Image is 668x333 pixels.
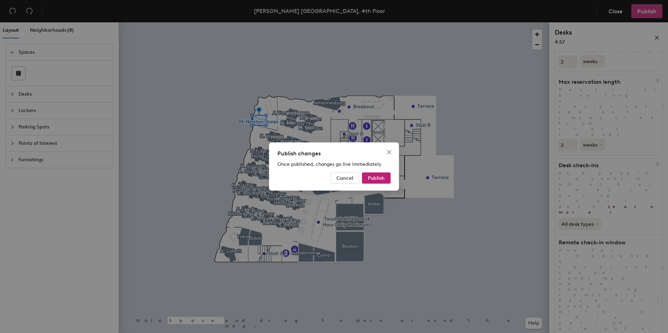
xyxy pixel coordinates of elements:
span: Publish [368,175,385,181]
button: Cancel [331,172,359,184]
div: Publish changes [277,149,391,158]
button: Publish [362,172,391,184]
span: Close [384,149,395,155]
span: Once published, changes go live immediately [277,161,382,167]
span: close [386,149,392,155]
button: Close [384,147,395,158]
span: Cancel [336,175,353,181]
